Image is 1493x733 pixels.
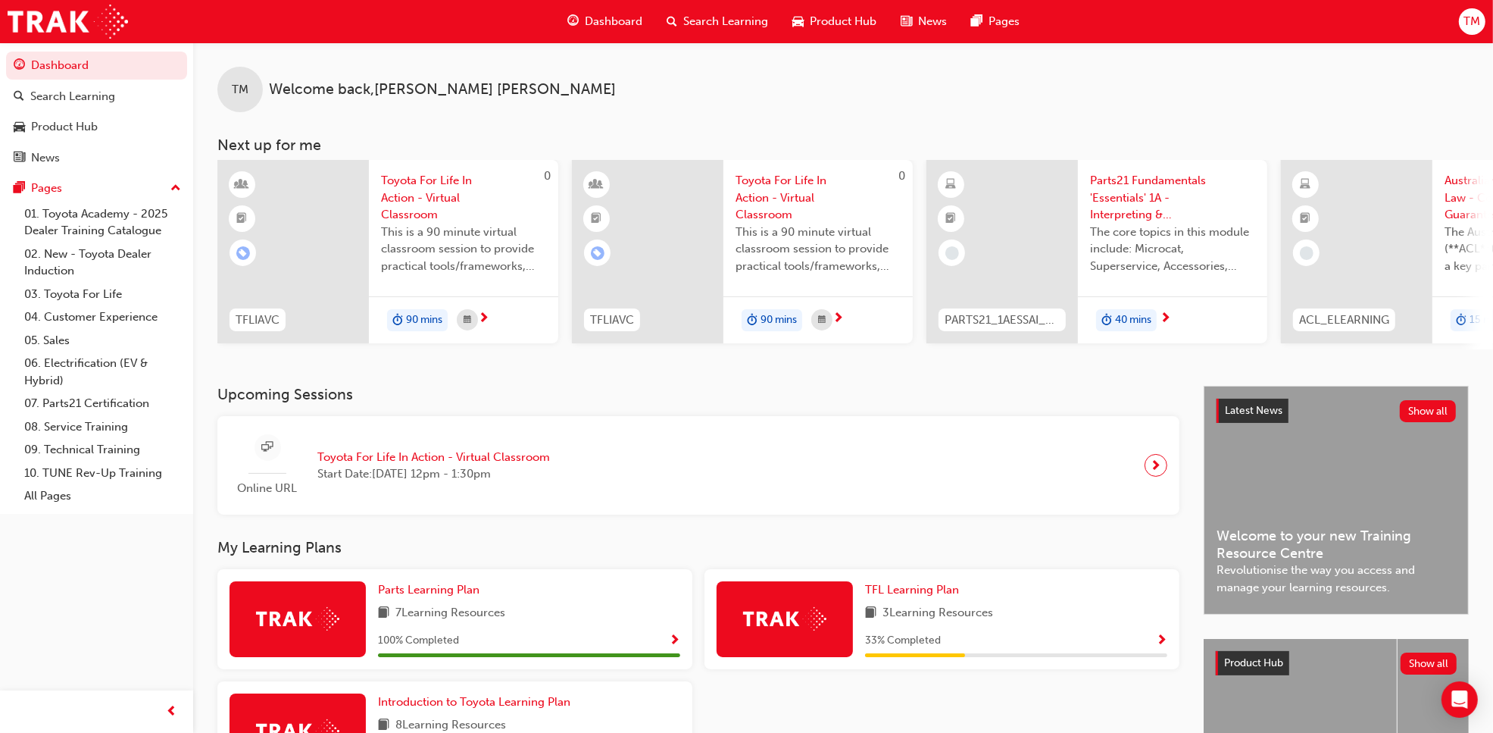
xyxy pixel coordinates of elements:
[736,172,901,224] span: Toyota For Life In Action - Virtual Classroom
[6,174,187,202] button: Pages
[217,539,1179,556] h3: My Learning Plans
[865,583,959,597] span: TFL Learning Plan
[1217,528,1456,562] span: Welcome to your new Training Resource Centre
[167,703,178,722] span: prev-icon
[8,5,128,39] a: Trak
[378,694,576,711] a: Introduction to Toyota Learning Plan
[464,311,471,330] span: calendar-icon
[236,312,280,329] span: TFLIAVC
[1299,312,1389,329] span: ACL_ELEARNING
[683,13,768,30] span: Search Learning
[780,6,889,37] a: car-iconProduct Hub
[1217,399,1456,423] a: Latest NewsShow all
[959,6,1032,37] a: pages-iconPages
[18,438,187,462] a: 09. Technical Training
[585,13,642,30] span: Dashboard
[14,59,25,73] span: guage-icon
[590,312,634,329] span: TFLIAVC
[18,283,187,306] a: 03. Toyota For Life
[669,631,680,650] button: Show Progress
[889,6,959,37] a: news-iconNews
[18,352,187,392] a: 06. Electrification (EV & Hybrid)
[31,149,60,167] div: News
[170,179,181,199] span: up-icon
[1456,311,1466,330] span: duration-icon
[478,312,489,326] span: next-icon
[230,428,1167,503] a: Online URLToyota For Life In Action - Virtual ClassroomStart Date:[DATE] 12pm - 1:30pm
[865,604,876,623] span: book-icon
[971,12,982,31] span: pages-icon
[230,480,305,497] span: Online URL
[381,224,546,275] span: This is a 90 minute virtual classroom session to provide practical tools/frameworks, behaviours a...
[761,312,797,329] span: 90 mins
[567,12,579,31] span: guage-icon
[378,583,479,597] span: Parts Learning Plan
[406,312,442,329] span: 90 mins
[6,113,187,141] a: Product Hub
[592,175,602,195] span: learningResourceType_INSTRUCTOR_LED-icon
[818,311,826,330] span: calendar-icon
[18,392,187,415] a: 07. Parts21 Certification
[31,118,98,136] div: Product Hub
[1204,386,1469,615] a: Latest NewsShow allWelcome to your new Training Resource CentreRevolutionise the way you access a...
[747,311,757,330] span: duration-icon
[1301,175,1311,195] span: learningResourceType_ELEARNING-icon
[237,175,248,195] span: learningResourceType_INSTRUCTOR_LED-icon
[392,311,403,330] span: duration-icon
[544,169,551,183] span: 0
[236,246,250,260] span: learningRecordVerb_ENROLL-icon
[14,121,25,134] span: car-icon
[832,312,844,326] span: next-icon
[736,224,901,275] span: This is a 90 minute virtual classroom session to provide practical tools/frameworks, behaviours a...
[555,6,654,37] a: guage-iconDashboard
[1156,634,1167,648] span: Show Progress
[810,13,876,30] span: Product Hub
[1156,631,1167,650] button: Show Progress
[1463,13,1480,30] span: TM
[269,81,616,99] span: Welcome back , [PERSON_NAME] [PERSON_NAME]
[6,52,187,80] a: Dashboard
[31,180,62,197] div: Pages
[1224,656,1283,669] span: Product Hub
[926,160,1267,343] a: PARTS21_1AESSAI_0321_ELParts21 Fundamentals 'Essentials' 1A - Interpreting & AnalysisThe core top...
[1216,651,1457,675] a: Product HubShow all
[18,305,187,329] a: 04. Customer Experience
[1400,400,1457,422] button: Show all
[14,152,25,165] span: news-icon
[865,581,965,599] a: TFL Learning Plan
[901,12,912,31] span: news-icon
[1115,312,1151,329] span: 40 mins
[6,49,187,174] button: DashboardSearch LearningProduct HubNews
[946,175,957,195] span: learningResourceType_ELEARNING-icon
[1459,8,1485,35] button: TM
[317,465,550,483] span: Start Date: [DATE] 12pm - 1:30pm
[262,438,273,457] span: sessionType_ONLINE_URL-icon
[592,209,602,229] span: booktick-icon
[1441,681,1478,718] div: Open Intercom Messenger
[18,329,187,352] a: 05. Sales
[882,604,993,623] span: 3 Learning Resources
[18,415,187,439] a: 08. Service Training
[945,246,959,260] span: learningRecordVerb_NONE-icon
[667,12,677,31] span: search-icon
[381,172,546,224] span: Toyota For Life In Action - Virtual Classroom
[378,695,570,709] span: Introduction to Toyota Learning Plan
[317,449,550,466] span: Toyota For Life In Action - Virtual Classroom
[1151,455,1162,476] span: next-icon
[256,607,339,631] img: Trak
[18,202,187,243] a: 01. Toyota Academy - 2025 Dealer Training Catalogue
[378,581,486,599] a: Parts Learning Plan
[669,634,680,648] span: Show Progress
[865,632,941,650] span: 33 % Completed
[591,246,604,260] span: learningRecordVerb_ENROLL-icon
[6,144,187,172] a: News
[898,169,905,183] span: 0
[14,182,25,196] span: pages-icon
[378,604,389,623] span: book-icon
[989,13,1020,30] span: Pages
[378,632,459,650] span: 100 % Completed
[1300,246,1313,260] span: learningRecordVerb_NONE-icon
[217,160,558,343] a: 0TFLIAVCToyota For Life In Action - Virtual ClassroomThis is a 90 minute virtual classroom sessio...
[30,88,115,105] div: Search Learning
